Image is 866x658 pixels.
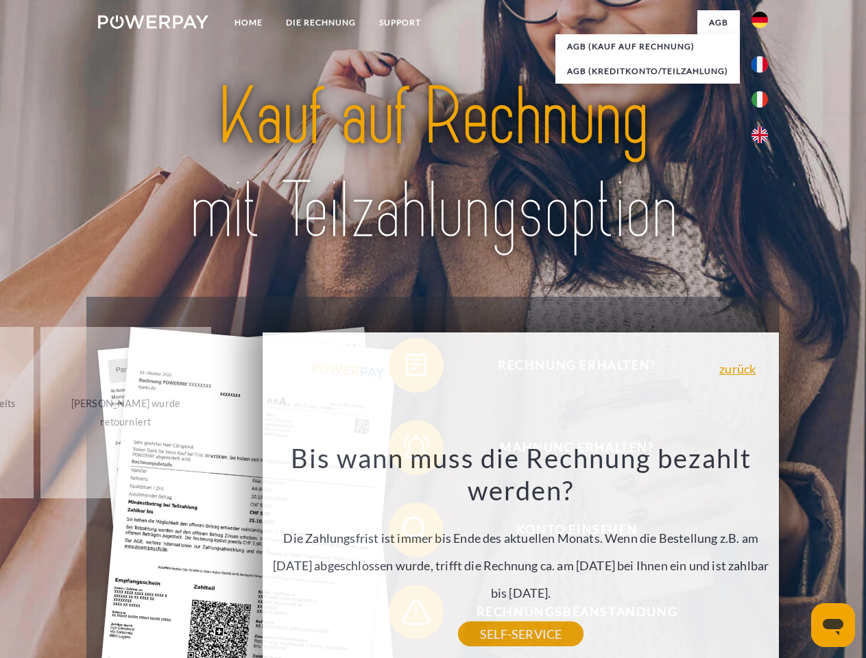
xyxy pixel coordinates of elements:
[555,59,740,84] a: AGB (Kreditkonto/Teilzahlung)
[271,441,771,634] div: Die Zahlungsfrist ist immer bis Ende des aktuellen Monats. Wenn die Bestellung z.B. am [DATE] abg...
[751,12,768,28] img: de
[751,127,768,143] img: en
[274,10,368,35] a: DIE RECHNUNG
[751,56,768,73] img: fr
[223,10,274,35] a: Home
[458,622,584,646] a: SELF-SERVICE
[555,34,740,59] a: AGB (Kauf auf Rechnung)
[719,363,756,375] a: zurück
[98,15,208,29] img: logo-powerpay-white.svg
[697,10,740,35] a: agb
[811,603,855,647] iframe: Schaltfläche zum Öffnen des Messaging-Fensters
[271,441,771,507] h3: Bis wann muss die Rechnung bezahlt werden?
[49,394,203,431] div: [PERSON_NAME] wurde retourniert
[131,66,735,263] img: title-powerpay_de.svg
[368,10,433,35] a: SUPPORT
[751,91,768,108] img: it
